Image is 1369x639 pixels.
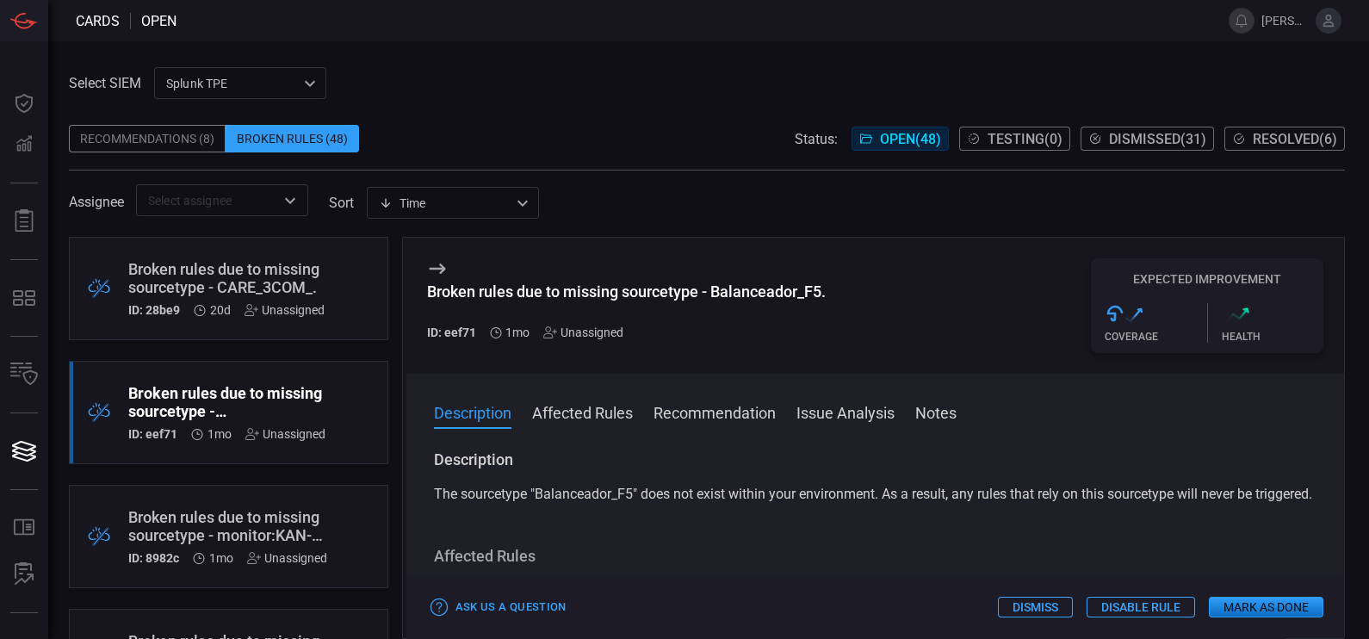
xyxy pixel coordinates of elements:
[1087,597,1195,617] button: Disable Rule
[3,201,45,242] button: Reports
[210,303,231,317] span: Sep 04, 2025 1:03 AM
[69,125,226,152] div: Recommendations (8)
[128,551,179,565] h5: ID: 8982c
[245,303,325,317] div: Unassigned
[1109,131,1206,147] span: Dismissed ( 31 )
[69,194,124,210] span: Assignee
[1253,131,1337,147] span: Resolved ( 6 )
[226,125,359,152] div: Broken Rules (48)
[128,508,327,544] div: Broken rules due to missing sourcetype - monitor:KAN-HLS.
[505,326,530,339] span: Aug 21, 2025 5:50 AM
[427,594,571,621] button: Ask Us a Question
[3,354,45,395] button: Inventory
[880,131,941,147] span: Open ( 48 )
[3,83,45,124] button: Dashboard
[434,401,511,422] button: Description
[988,131,1062,147] span: Testing ( 0 )
[998,597,1073,617] button: Dismiss
[379,195,511,212] div: Time
[247,551,327,565] div: Unassigned
[3,507,45,549] button: Rule Catalog
[1105,331,1207,343] div: Coverage
[1224,127,1345,151] button: Resolved(6)
[1222,331,1324,343] div: Health
[278,189,302,213] button: Open
[76,13,120,29] span: Cards
[245,427,325,441] div: Unassigned
[654,401,776,422] button: Recommendation
[1081,127,1214,151] button: Dismissed(31)
[3,431,45,472] button: Cards
[166,75,299,92] p: Splunk TPE
[3,277,45,319] button: MITRE - Detection Posture
[3,124,45,165] button: Detections
[434,450,1317,470] h3: Description
[3,554,45,595] button: ALERT ANALYSIS
[128,303,180,317] h5: ID: 28be9
[434,486,1312,502] span: The sourcetype "Balanceador_F5" does not exist within your environment. As a result, any rules th...
[128,260,325,296] div: Broken rules due to missing sourcetype - CARE_3COM_.
[959,127,1070,151] button: Testing(0)
[427,326,476,339] h5: ID: eef71
[69,75,141,91] label: Select SIEM
[128,427,177,441] h5: ID: eef71
[329,195,354,211] label: sort
[1091,272,1323,286] h5: Expected Improvement
[141,189,275,211] input: Select assignee
[208,427,232,441] span: Aug 21, 2025 5:50 AM
[1261,14,1309,28] span: [PERSON_NAME][EMAIL_ADDRESS][PERSON_NAME][DOMAIN_NAME]
[543,326,623,339] div: Unassigned
[128,384,325,420] div: Broken rules due to missing sourcetype - Balanceador_F5.
[915,401,957,422] button: Notes
[209,551,233,565] span: Aug 21, 2025 5:46 AM
[427,282,826,301] div: Broken rules due to missing sourcetype - Balanceador_F5.
[532,401,633,422] button: Affected Rules
[141,13,177,29] span: open
[434,546,1317,567] h3: Affected Rules
[852,127,949,151] button: Open(48)
[795,131,838,147] span: Status:
[1209,597,1323,617] button: Mark as Done
[796,401,895,422] button: Issue Analysis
